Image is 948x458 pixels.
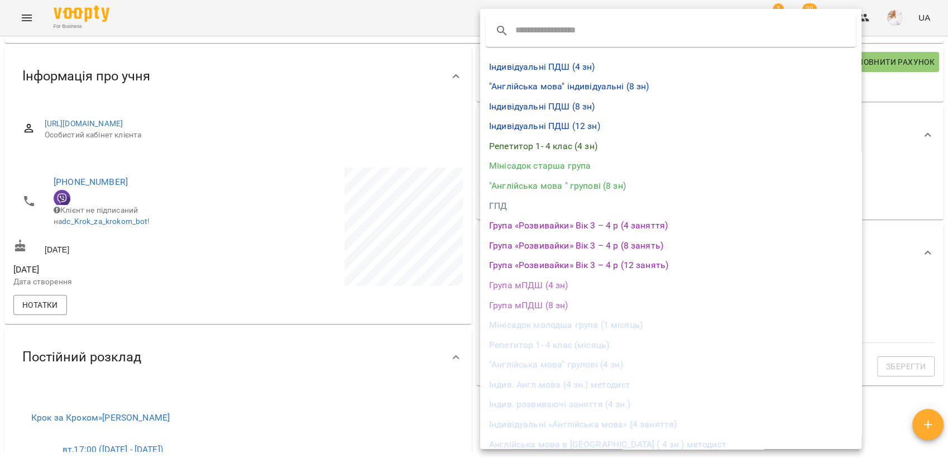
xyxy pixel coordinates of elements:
[480,176,861,196] li: "Англійська мова " групові (8 зн)
[480,414,861,435] li: Індивідуальні «Англійська мова» (4 заняття)
[480,156,861,176] li: Мінісадок старша група
[480,315,861,335] li: Мінісадок молодша група (1 місяць)
[480,375,861,395] li: Індив. Англ.мова (4 зн.) методист
[480,355,861,375] li: "Англійська мова" групові (4 зн)
[480,236,861,256] li: Група «Розвивайки» Вік 3 – 4 р (8 занять)
[480,295,861,316] li: Група мПДШ (8 зн)
[480,335,861,355] li: Репетитор 1- 4 клас (місяць)
[480,255,861,275] li: Група «Розвивайки» Вік 3 – 4 р (12 занять)
[480,116,861,136] li: Індивідуальні ПДШ (12 зн)
[480,216,861,236] li: Група «Розвивайки» Вік 3 – 4 р (4 заняття)
[480,435,861,455] li: Англійська мова в [GEOGRAPHIC_DATA] ( 4 зн.) методист
[480,136,861,156] li: Репетитор 1- 4 клас (4 зн)
[480,196,861,216] li: ГПД
[480,275,861,295] li: Група мПДШ (4 зн)
[480,77,861,97] li: "Англійська мова" індивідуальні (8 зн)
[480,97,861,117] li: Індивідуальні ПДШ (8 зн)
[480,394,861,414] li: Індив. розвиваючі заняття (4 зн.)
[480,57,861,77] li: Індивідуальні ПДШ (4 зн)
